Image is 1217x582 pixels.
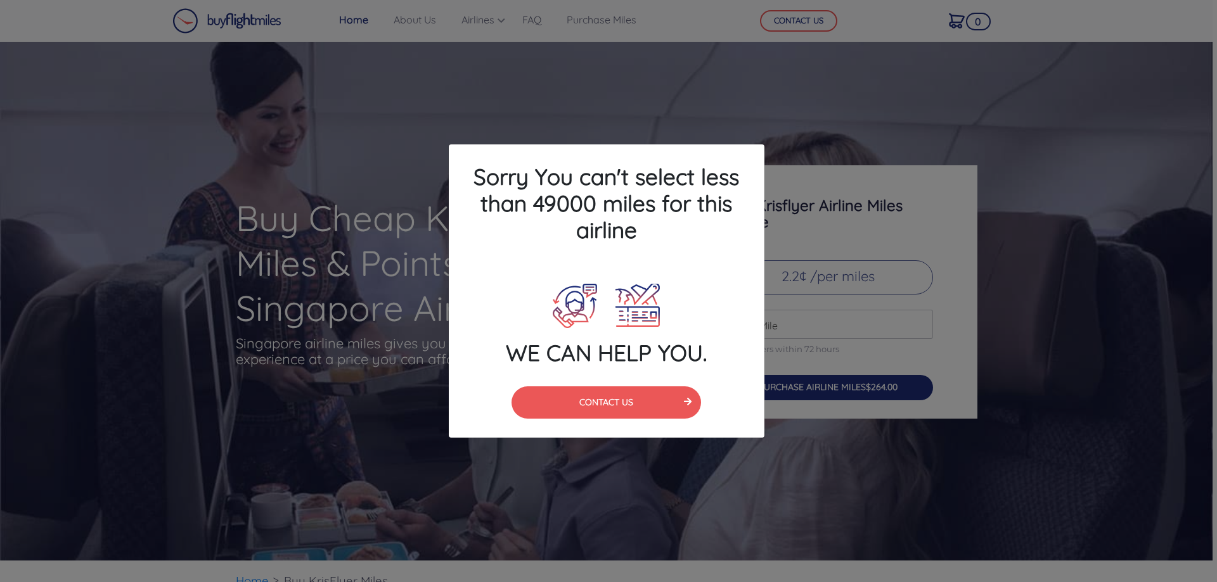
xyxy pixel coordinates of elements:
img: Plane Ticket [615,284,660,328]
h4: WE CAN HELP YOU. [449,339,764,366]
img: Call [553,284,597,328]
h4: Sorry You can't select less than 49000 miles for this airline [449,144,764,262]
button: CONTACT US [512,386,701,419]
a: CONTACT US [512,395,701,408]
